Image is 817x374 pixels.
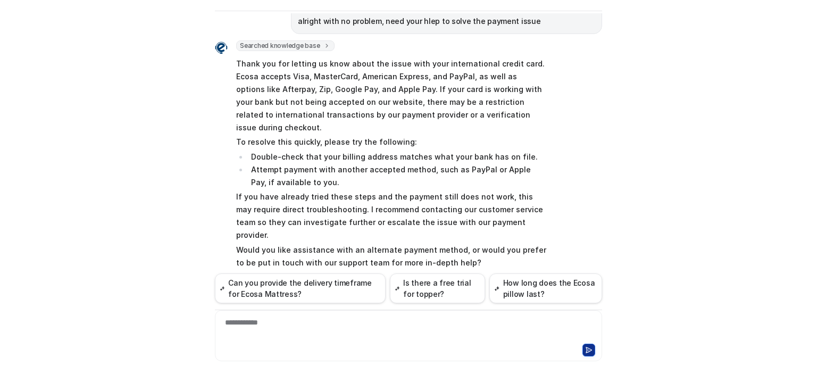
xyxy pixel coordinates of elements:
span: Searched knowledge base [236,40,335,51]
li: Attempt payment with another accepted method, such as PayPal or Apple Pay, if available to you. [248,163,547,189]
button: Is there a free trial for topper? [390,273,485,303]
img: Widget [215,41,228,54]
p: Thank you for letting us know about the issue with your international credit card. Ecosa accepts ... [236,57,547,134]
p: To resolve this quickly, please try the following: [236,136,547,148]
p: International credit card cannot pay, and checked issue bank that the card is alright with no pro... [298,2,595,28]
button: How long does the Ecosa pillow last? [489,273,602,303]
p: Would you like assistance with an alternate payment method, or would you prefer to be put in touc... [236,244,547,269]
li: Double-check that your billing address matches what your bank has on file. [248,151,547,163]
p: If you have already tried these steps and the payment still does not work, this may require direc... [236,190,547,242]
button: Can you provide the delivery timeframe for Ecosa Mattress? [215,273,386,303]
